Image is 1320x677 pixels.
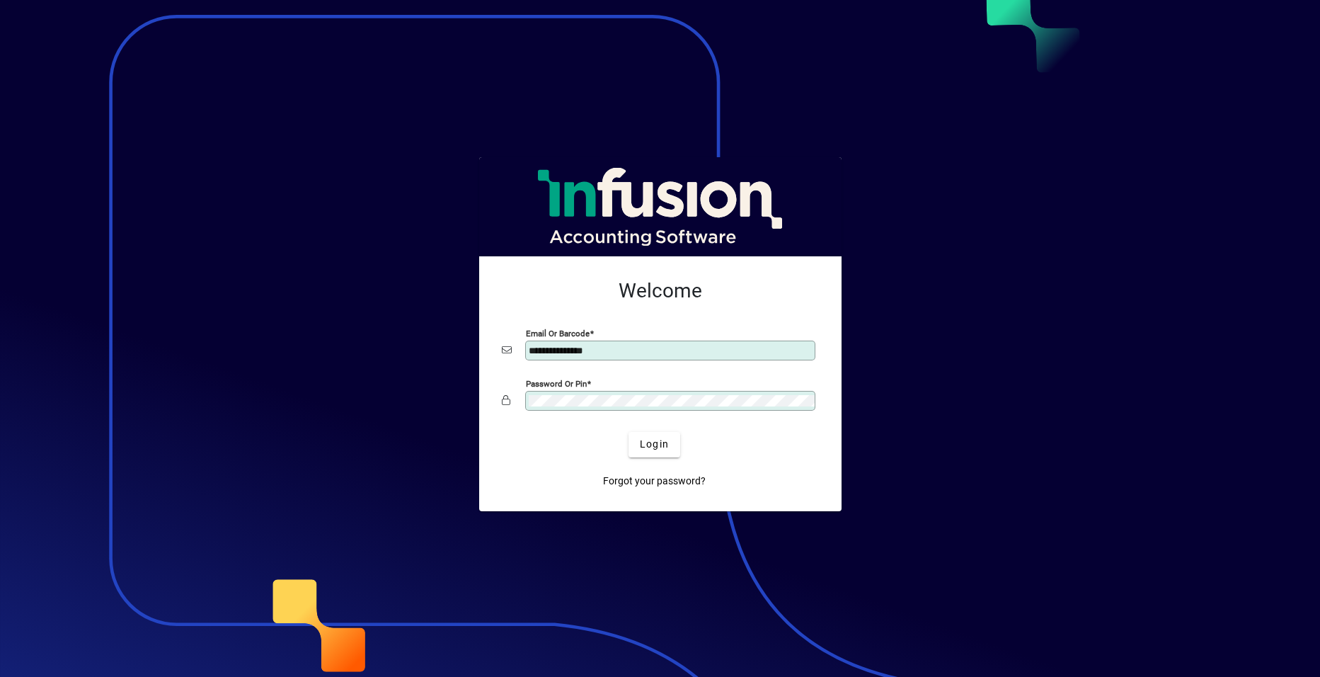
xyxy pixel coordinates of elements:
span: Forgot your password? [603,474,706,489]
span: Login [640,437,669,452]
button: Login [629,432,680,457]
a: Forgot your password? [597,469,711,494]
h2: Welcome [502,279,819,303]
mat-label: Password or Pin [526,378,587,388]
mat-label: Email or Barcode [526,328,590,338]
